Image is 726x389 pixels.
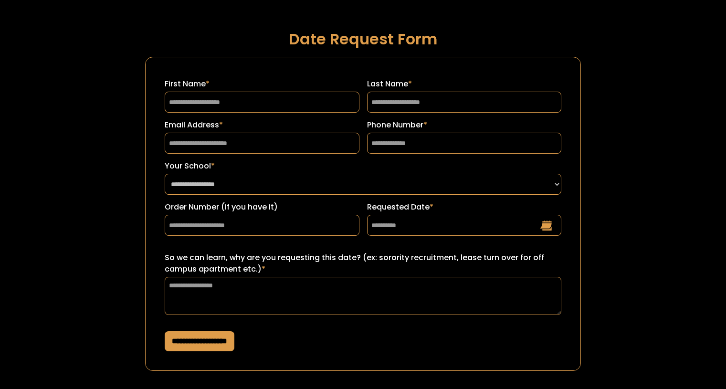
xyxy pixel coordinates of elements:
[165,119,359,131] label: Email Address
[165,201,359,213] label: Order Number (if you have it)
[367,119,561,131] label: Phone Number
[165,252,561,275] label: So we can learn, why are you requesting this date? (ex: sorority recruitment, lease turn over for...
[145,31,581,47] h1: Date Request Form
[165,78,359,90] label: First Name
[145,57,581,371] form: Request a Date Form
[367,201,561,213] label: Requested Date
[367,78,561,90] label: Last Name
[165,160,561,172] label: Your School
